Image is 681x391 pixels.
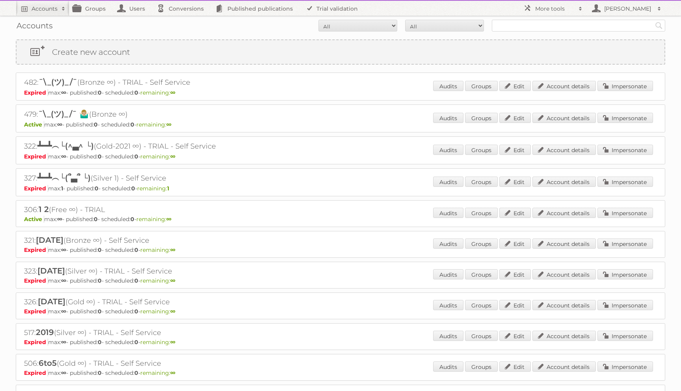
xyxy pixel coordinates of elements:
[653,20,665,32] input: Search
[98,153,102,160] strong: 0
[57,121,62,128] strong: ∞
[24,153,657,160] p: max: - published: - scheduled: -
[597,269,653,279] a: Impersonate
[24,89,48,96] span: Expired
[24,141,300,152] h2: 322: (Gold-2021 ∞) - TRIAL - Self Service
[597,361,653,372] a: Impersonate
[433,145,463,155] a: Audits
[36,328,54,337] span: 2019
[301,1,366,16] a: Trial validation
[61,246,66,253] strong: ∞
[24,358,300,369] h2: 506: (Gold ∞) - TRIAL - Self Service
[597,300,653,310] a: Impersonate
[597,238,653,249] a: Impersonate
[24,185,48,192] span: Expired
[433,238,463,249] a: Audits
[433,208,463,218] a: Audits
[95,185,99,192] strong: 0
[166,121,171,128] strong: ∞
[140,277,175,284] span: remaining:
[24,328,300,338] h2: 517: (Silver ∞) - TRIAL - Self Service
[61,339,66,346] strong: ∞
[61,308,66,315] strong: ∞
[39,358,57,368] span: 6to5
[24,369,48,376] span: Expired
[166,216,171,223] strong: ∞
[499,208,531,218] a: Edit
[39,77,77,87] span: ¯\_(ツ)_/¯
[36,235,63,245] span: [DATE]
[24,369,657,376] p: max: - published: - scheduled: -
[61,369,66,376] strong: ∞
[38,109,89,119] span: ¯\_(ツ)_/¯ 🤷🏼‍♂️
[24,246,48,253] span: Expired
[130,121,134,128] strong: 0
[465,269,498,279] a: Groups
[499,177,531,187] a: Edit
[170,153,175,160] strong: ∞
[98,369,102,376] strong: 0
[24,308,657,315] p: max: - published: - scheduled: -
[61,185,63,192] strong: 1
[140,153,175,160] span: remaining:
[131,185,135,192] strong: 0
[24,308,48,315] span: Expired
[24,77,300,88] h2: 482: (Bronze ∞) - TRIAL - Self Service
[499,331,531,341] a: Edit
[140,246,175,253] span: remaining:
[38,297,65,306] span: [DATE]
[167,185,169,192] strong: 1
[98,246,102,253] strong: 0
[24,153,48,160] span: Expired
[24,205,300,215] h2: 306: (Free ∞) - TRIAL
[499,145,531,155] a: Edit
[433,81,463,91] a: Audits
[130,216,134,223] strong: 0
[24,266,300,276] h2: 323: (Silver ∞) - TRIAL - Self Service
[499,269,531,279] a: Edit
[532,361,596,372] a: Account details
[597,177,653,187] a: Impersonate
[212,1,301,16] a: Published publications
[32,5,58,13] h2: Accounts
[24,277,657,284] p: max: - published: - scheduled: -
[98,308,102,315] strong: 0
[532,81,596,91] a: Account details
[24,89,657,96] p: max: - published: - scheduled: -
[532,238,596,249] a: Account details
[39,205,49,214] span: 1 2
[597,145,653,155] a: Impersonate
[499,81,531,91] a: Edit
[61,89,66,96] strong: ∞
[532,208,596,218] a: Account details
[37,266,65,276] span: [DATE]
[465,331,498,341] a: Groups
[465,145,498,155] a: Groups
[153,1,212,16] a: Conversions
[499,113,531,123] a: Edit
[94,216,98,223] strong: 0
[170,308,175,315] strong: ∞
[170,246,175,253] strong: ∞
[24,339,48,346] span: Expired
[519,1,586,16] a: More tools
[134,153,138,160] strong: 0
[134,246,138,253] strong: 0
[170,369,175,376] strong: ∞
[465,208,498,218] a: Groups
[134,89,138,96] strong: 0
[170,277,175,284] strong: ∞
[433,113,463,123] a: Audits
[24,235,300,246] h2: 321: (Bronze ∞) - Self Service
[586,1,665,16] a: [PERSON_NAME]
[499,361,531,372] a: Edit
[532,269,596,279] a: Account details
[98,277,102,284] strong: 0
[98,339,102,346] strong: 0
[136,216,171,223] span: remaining:
[465,361,498,372] a: Groups
[499,238,531,249] a: Edit
[532,113,596,123] a: Account details
[24,109,300,120] h2: 479: (Bronze ∞)
[24,185,657,192] p: max: - published: - scheduled: -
